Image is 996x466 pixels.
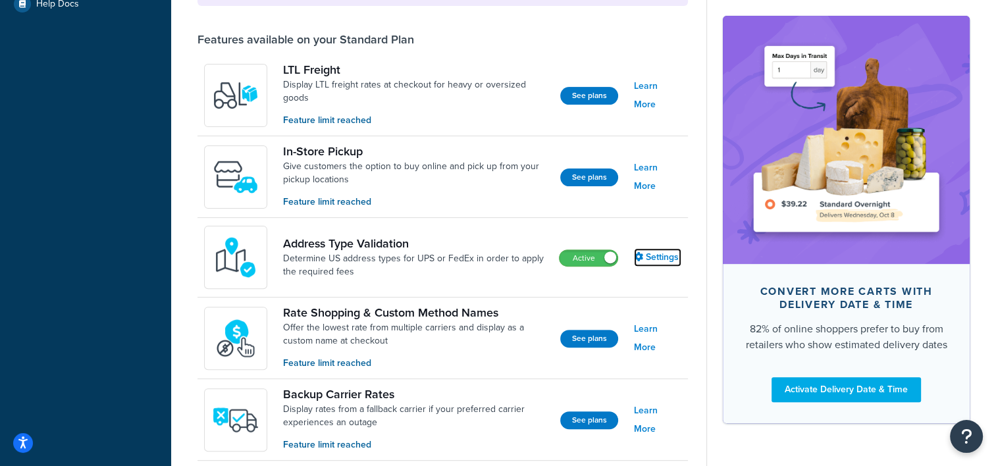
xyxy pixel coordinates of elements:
a: Learn More [634,159,681,195]
div: Features available on your Standard Plan [197,32,414,47]
button: See plans [560,87,618,105]
img: icon-duo-feat-backup-carrier-4420b188.png [213,397,259,443]
button: See plans [560,411,618,429]
a: Display rates from a fallback carrier if your preferred carrier experiences an outage [283,403,550,429]
a: Give customers the option to buy online and pick up from your pickup locations [283,160,550,186]
button: See plans [560,168,618,186]
a: Learn More [634,77,681,114]
a: Display LTL freight rates at checkout for heavy or oversized goods [283,78,550,105]
img: icon-duo-feat-rate-shopping-ecdd8bed.png [213,315,259,361]
a: LTL Freight [283,63,550,77]
p: Feature limit reached [283,438,550,452]
label: Active [560,250,617,266]
a: Address Type Validation [283,236,548,251]
a: Determine US address types for UPS or FedEx in order to apply the required fees [283,252,548,278]
button: See plans [560,330,618,348]
a: Activate Delivery Date & Time [772,376,921,401]
img: y79ZsPf0fXUFUhFXDzUgf+ktZg5F2+ohG75+v3d2s1D9TjoU8PiyCIluIjV41seZevKCRuEjTPPOKHJsQcmKCXGdfprl3L4q7... [213,72,259,118]
button: Open Resource Center [950,420,983,453]
div: Convert more carts with delivery date & time [744,284,949,311]
a: Learn More [634,320,681,357]
div: 82% of online shoppers prefer to buy from retailers who show estimated delivery dates [744,321,949,352]
img: feature-image-ddt-36eae7f7280da8017bfb280eaccd9c446f90b1fe08728e4019434db127062ab4.png [743,36,950,244]
a: Rate Shopping & Custom Method Names [283,305,550,320]
p: Feature limit reached [283,356,550,371]
p: Feature limit reached [283,113,550,128]
p: Feature limit reached [283,195,550,209]
img: wfgcfpwTIucLEAAAAASUVORK5CYII= [213,154,259,200]
a: Learn More [634,401,681,438]
a: Backup Carrier Rates [283,387,550,401]
a: Offer the lowest rate from multiple carriers and display as a custom name at checkout [283,321,550,348]
a: Settings [634,248,681,267]
a: In-Store Pickup [283,144,550,159]
img: kIG8fy0lQAAAABJRU5ErkJggg== [213,234,259,280]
